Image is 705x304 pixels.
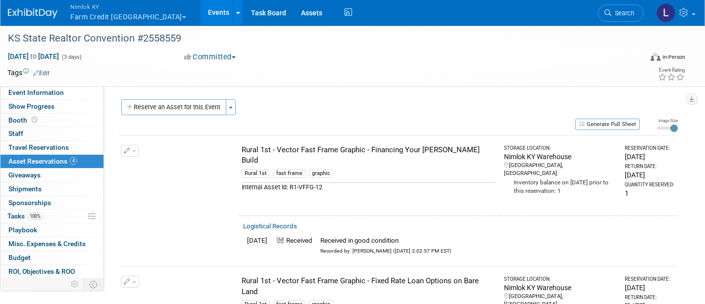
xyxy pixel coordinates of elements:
[8,130,23,137] span: Staff
[625,276,674,283] div: Reservation Date:
[8,185,42,193] span: Shipments
[61,54,82,60] span: (3 days)
[27,213,43,220] span: 100%
[625,188,674,198] div: 1
[625,181,674,188] div: Quantity Reserved:
[0,127,103,140] a: Staff
[8,254,31,261] span: Budget
[273,169,305,178] div: fast frame
[0,155,103,168] a: Asset Reservations4
[309,169,333,178] div: graphic
[320,236,452,246] div: Received in good condition
[0,251,103,264] a: Budget
[8,88,64,96] span: Event Information
[0,210,103,223] a: Tasks100%
[243,222,297,230] a: Logistical Records
[504,177,616,195] div: Inventory balance on [DATE] prior to this reservation: 1
[29,52,38,60] span: to
[70,157,77,165] span: 4
[504,145,616,152] div: Storage Location:
[153,145,235,207] img: View Images
[0,141,103,154] a: Travel Reservations
[8,157,77,165] span: Asset Reservations
[242,182,495,192] div: Internal Asset Id: R1-VFFG-12
[242,276,495,297] div: Rural 1st - Vector Fast Frame Graphic - Fixed Rate Loan Options on Bare Land
[243,234,271,257] td: [DATE]
[84,278,104,291] td: Toggle Event Tabs
[7,68,50,78] td: Tags
[611,9,634,17] span: Search
[625,283,674,293] div: [DATE]
[242,145,495,166] div: Rural 1st - Vector Fast Frame Graphic - Financing Your [PERSON_NAME] Build
[0,237,103,251] a: Misc. Expenses & Credits
[8,8,57,18] img: ExhibitDay
[504,152,616,162] div: Nimlok KY Warehouse
[8,240,86,248] span: Misc. Expenses & Credits
[8,102,54,110] span: Show Progress
[0,265,103,278] a: ROI, Objectives & ROO
[8,226,37,234] span: Playbook
[242,169,270,178] div: Rural 1st
[70,1,186,12] span: Nimlok KY
[0,86,103,99] a: Event Information
[4,30,627,47] div: KS State Realtor Convention #2558559
[651,53,660,61] img: Format-Inperson.png
[662,53,685,61] div: In-Person
[504,276,616,283] div: Storage Location:
[0,100,103,113] a: Show Progress
[8,116,39,124] span: Booth
[625,163,674,170] div: Return Date:
[656,3,675,22] img: Luc Schaefer
[575,119,640,130] button: Generate Pull Sheet
[0,169,103,182] a: Giveaways
[585,51,685,66] div: Event Format
[625,152,674,162] div: [DATE]
[271,234,316,257] td: Received
[657,118,678,124] div: Image Size
[33,70,50,77] a: Edit
[0,196,103,210] a: Sponsorships
[504,162,616,177] div: [GEOGRAPHIC_DATA], [GEOGRAPHIC_DATA]
[0,114,103,127] a: Booth
[8,143,69,151] span: Travel Reservations
[66,278,84,291] td: Personalize Event Tab Strip
[658,68,685,73] div: Event Rating
[625,294,674,301] div: Return Date:
[7,52,59,61] span: [DATE] [DATE]
[625,170,674,180] div: [DATE]
[8,267,75,275] span: ROI, Objectives & ROO
[504,283,616,293] div: Nimlok KY Warehouse
[181,52,240,62] button: Committed
[0,182,103,196] a: Shipments
[7,212,43,220] span: Tasks
[625,145,674,152] div: Reservation Date:
[0,223,103,237] a: Playbook
[8,171,41,179] span: Giveaways
[598,4,644,22] a: Search
[8,199,51,207] span: Sponsorships
[320,246,452,255] div: Recorded by: [PERSON_NAME] ([DATE] 2:02:57 PM EST)
[121,99,226,115] button: Reserve an Asset for this Event
[30,116,39,124] span: Booth not reserved yet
